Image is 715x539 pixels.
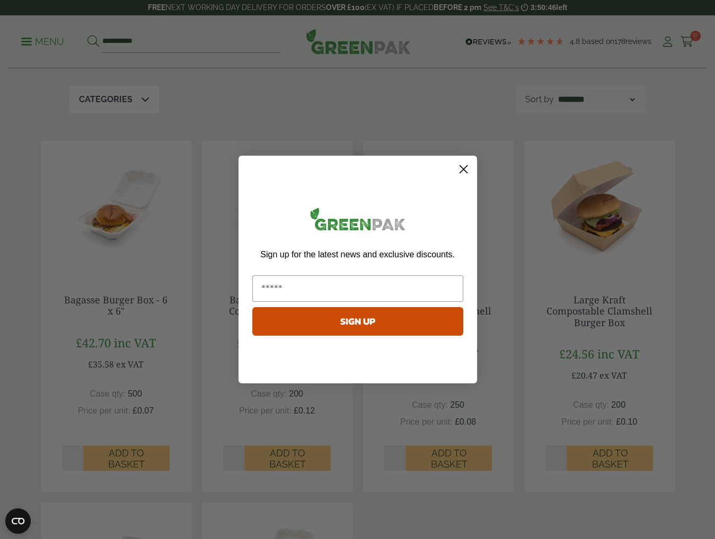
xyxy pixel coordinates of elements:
button: Close dialog [454,160,473,178]
img: greenpak_logo [252,203,463,239]
button: Open CMP widget [5,508,31,534]
input: Email [252,275,463,302]
span: Sign up for the latest news and exclusive discounts. [260,250,454,259]
button: SIGN UP [252,307,463,336]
